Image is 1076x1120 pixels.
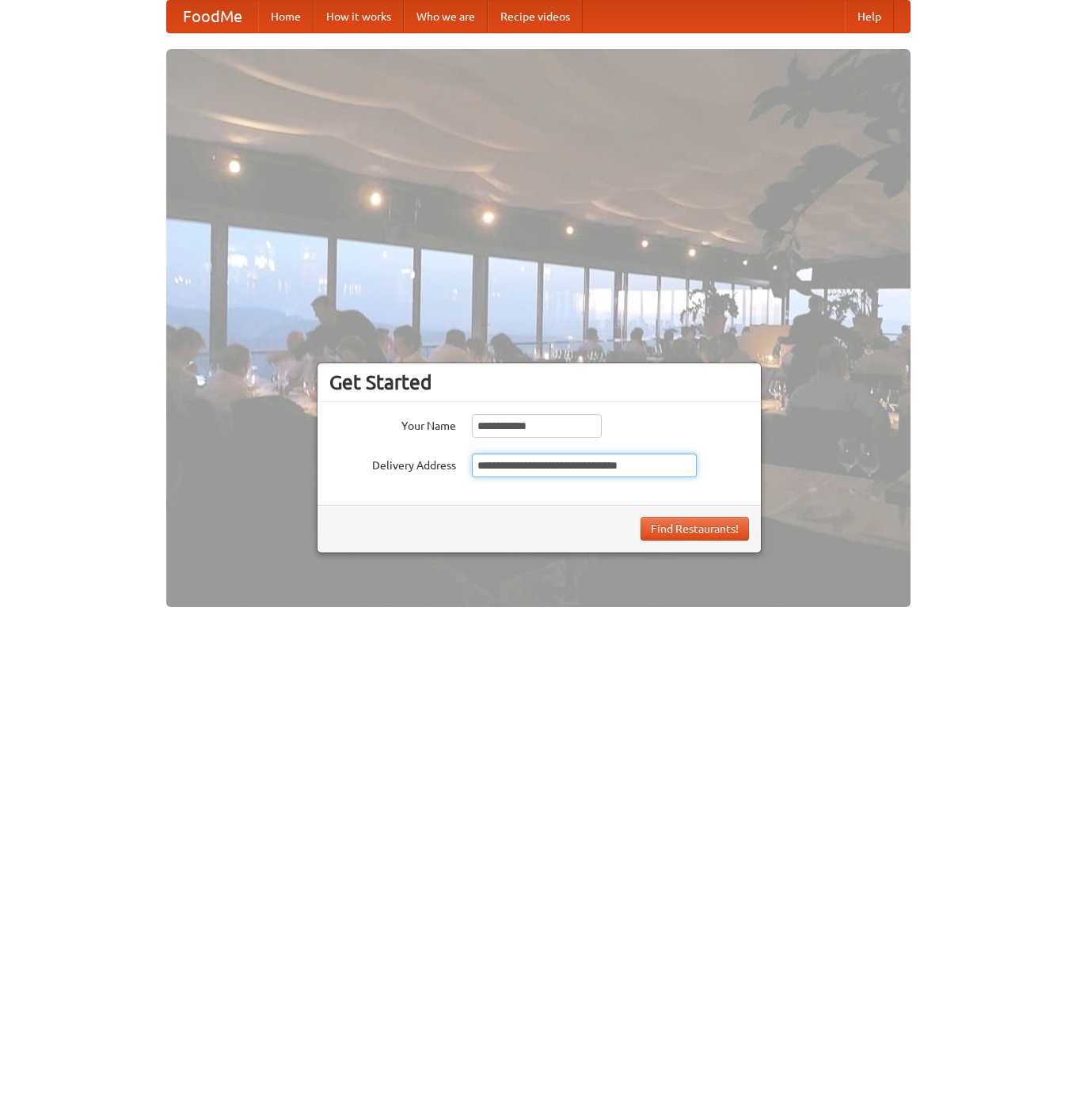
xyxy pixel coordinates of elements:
label: Delivery Address [329,454,456,473]
a: Who we are [404,1,488,32]
button: Find Restaurants! [641,517,749,541]
a: Help [845,1,894,32]
a: Recipe videos [488,1,583,32]
a: Home [258,1,314,32]
h3: Get Started [329,370,749,394]
a: FoodMe [167,1,258,32]
a: How it works [314,1,404,32]
label: Your Name [329,414,456,434]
